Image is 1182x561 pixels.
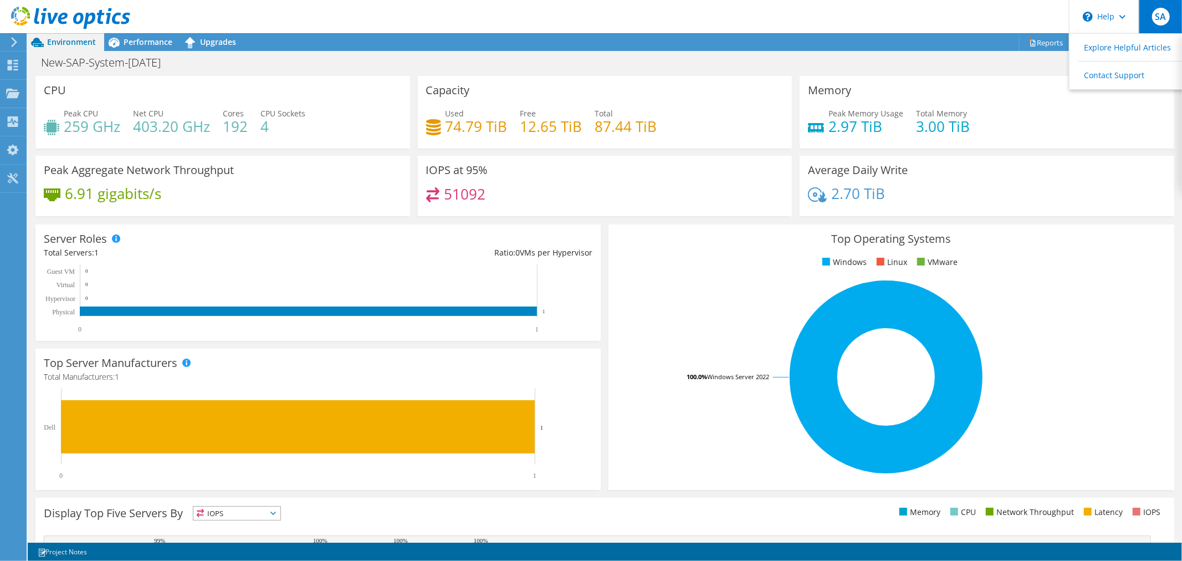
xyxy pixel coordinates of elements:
text: 100% [313,537,328,544]
li: VMware [914,256,958,268]
span: 1 [94,247,99,258]
text: 100% [393,537,408,544]
h4: 51092 [444,188,485,200]
tspan: Windows Server 2022 [707,373,769,381]
span: Net CPU [133,108,163,119]
div: Ratio: VMs per Hypervisor [318,247,592,259]
text: 1 [533,472,536,480]
span: Total [595,108,613,119]
span: Free [520,108,536,119]
text: 100% [474,537,488,544]
span: Peak CPU [64,108,98,119]
h4: 259 GHz [64,120,120,132]
li: CPU [948,506,976,518]
span: Used [446,108,464,119]
h4: 403.20 GHz [133,120,210,132]
span: IOPS [193,507,280,520]
h3: Average Daily Write [808,164,908,176]
text: 99% [154,537,165,544]
text: Virtual [57,281,75,289]
h3: Capacity [426,84,470,96]
text: 0 [85,295,88,301]
h3: IOPS at 95% [426,164,488,176]
h3: CPU [44,84,66,96]
span: Upgrades [200,37,236,47]
text: 0 [85,282,88,287]
text: 1 [535,325,539,333]
span: 0 [515,247,520,258]
text: 0 [78,325,81,333]
a: Reports [1019,34,1072,51]
text: 1 [543,309,545,314]
h3: Peak Aggregate Network Throughput [44,164,234,176]
li: Windows [820,256,867,268]
text: Hypervisor [45,295,75,303]
span: 1 [115,371,119,382]
h4: 6.91 gigabits/s [65,187,161,200]
text: Dell [44,424,55,431]
h1: New-SAP-System-[DATE] [36,57,178,69]
li: IOPS [1130,506,1160,518]
h4: 74.79 TiB [446,120,508,132]
text: 0 [85,268,88,274]
span: Environment [47,37,96,47]
h4: 2.70 TiB [831,187,885,200]
li: Network Throughput [983,506,1074,518]
h3: Server Roles [44,233,107,245]
text: Physical [52,308,75,316]
span: SA [1152,8,1170,25]
h4: 2.97 TiB [828,120,903,132]
h4: 3.00 TiB [916,120,970,132]
li: Latency [1081,506,1123,518]
span: Total Memory [916,108,967,119]
h4: 87.44 TiB [595,120,657,132]
span: Performance [124,37,172,47]
span: CPU Sockets [260,108,305,119]
li: Linux [874,256,907,268]
svg: \n [1083,12,1093,22]
text: Guest VM [47,268,75,276]
text: 1 [540,424,544,431]
h4: 12.65 TiB [520,120,582,132]
a: Project Notes [30,545,95,559]
li: Memory [897,506,940,518]
h4: Total Manufacturers: [44,371,592,383]
div: Total Servers: [44,247,318,259]
h4: 192 [223,120,248,132]
tspan: 100.0% [687,373,707,381]
h3: Top Operating Systems [617,233,1165,245]
h4: 4 [260,120,305,132]
h3: Top Server Manufacturers [44,357,177,369]
span: Cores [223,108,244,119]
span: Peak Memory Usage [828,108,903,119]
h3: Memory [808,84,851,96]
text: 0 [59,472,63,480]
